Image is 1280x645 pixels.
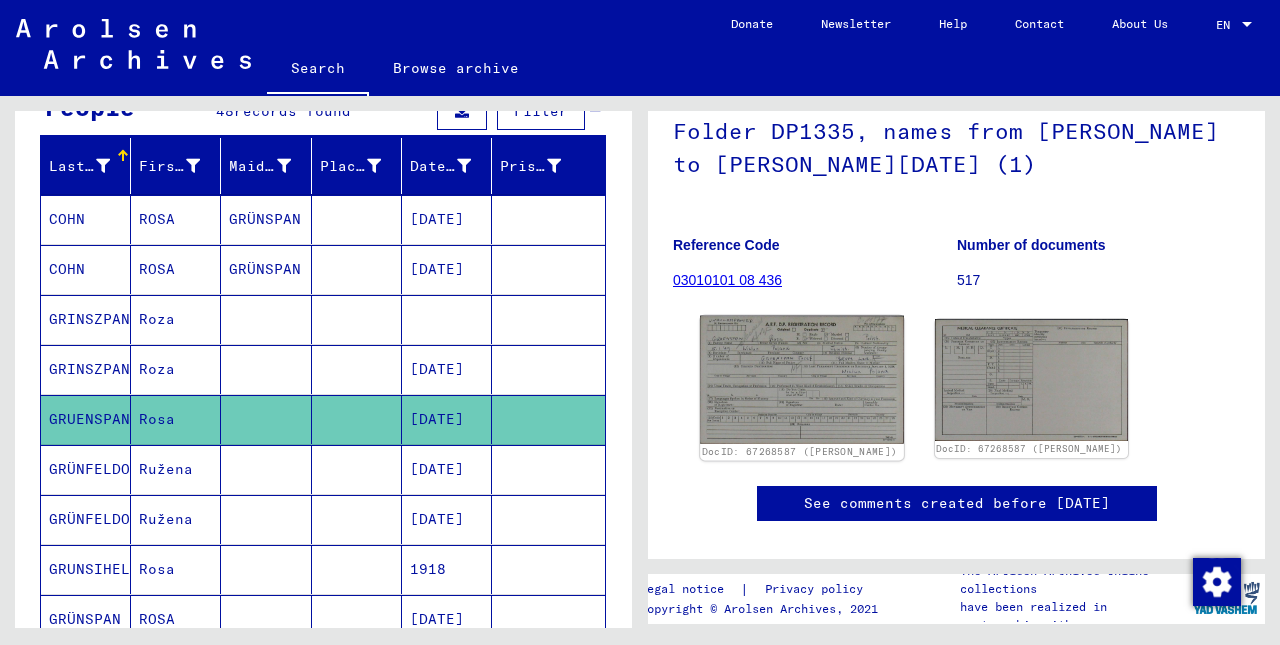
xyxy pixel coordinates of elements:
mat-cell: COHN [41,245,131,294]
button: Filter [497,92,585,130]
div: Last Name [49,150,135,182]
div: First Name [139,150,225,182]
img: yv_logo.png [1189,573,1264,623]
b: Number of documents [957,237,1106,253]
mat-cell: [DATE] [402,595,492,644]
mat-cell: [DATE] [402,195,492,244]
span: records found [234,102,351,120]
a: DocID: 67268587 ([PERSON_NAME]) [936,443,1122,454]
mat-cell: ROSA [131,195,221,244]
span: EN [1216,18,1238,32]
div: Place of Birth [320,150,406,182]
a: Legal notice [640,579,740,600]
p: have been realized in partnership with [960,598,1188,634]
mat-cell: Roza [131,295,221,344]
b: Reference Code [673,237,780,253]
mat-header-cell: Prisoner # [492,138,605,194]
mat-header-cell: First Name [131,138,221,194]
img: Change consent [1193,558,1241,606]
mat-header-cell: Date of Birth [402,138,492,194]
mat-cell: Rosa [131,545,221,594]
mat-cell: GRUENSPAN [41,395,131,444]
mat-cell: [DATE] [402,495,492,544]
mat-cell: ROSA [131,595,221,644]
mat-header-cell: Last Name [41,138,131,194]
a: Search [267,44,369,96]
mat-cell: GRÜNSPAN [221,195,311,244]
div: Date of Birth [410,156,471,177]
div: Date of Birth [410,150,496,182]
a: DocID: 67268587 ([PERSON_NAME]) [702,446,897,458]
mat-cell: Ružena [131,495,221,544]
div: Prisoner # [500,156,561,177]
div: Prisoner # [500,150,586,182]
a: 03010101 08 436 [673,272,782,288]
mat-cell: GRÜNFELDOVÁ [41,495,131,544]
p: Copyright © Arolsen Archives, 2021 [640,600,887,618]
mat-cell: GRINSZPAN [41,345,131,394]
img: Arolsen_neg.svg [16,19,251,69]
span: 48 [216,102,234,120]
a: Browse archive [369,44,543,92]
mat-cell: GRÜNFELDOVÁ [41,445,131,494]
a: See comments created before [DATE] [804,493,1110,514]
mat-header-cell: Maiden Name [221,138,311,194]
div: Place of Birth [320,156,381,177]
mat-cell: COHN [41,195,131,244]
img: 002.jpg [935,319,1129,441]
mat-cell: GRINSZPAN [41,295,131,344]
a: Privacy policy [749,579,887,600]
mat-cell: [DATE] [402,245,492,294]
mat-cell: GRÜNSPAN [41,595,131,644]
div: | [640,579,887,600]
mat-cell: ROSA [131,245,221,294]
mat-cell: GRUNSIHEL [41,545,131,594]
mat-cell: GRÜNSPAN [221,245,311,294]
mat-cell: [DATE] [402,445,492,494]
h1: Folder DP1335, names from [PERSON_NAME] to [PERSON_NAME][DATE] (1) [673,85,1240,206]
mat-cell: Ružena [131,445,221,494]
div: Maiden Name [229,156,290,177]
mat-header-cell: Place of Birth [312,138,402,194]
img: 001.jpg [700,316,903,444]
p: The Arolsen Archives online collections [960,562,1188,598]
span: Filter [514,102,568,120]
mat-cell: [DATE] [402,395,492,444]
p: 517 [957,270,1240,291]
div: Last Name [49,156,110,177]
div: First Name [139,156,200,177]
mat-cell: Rosa [131,395,221,444]
mat-cell: 1918 [402,545,492,594]
div: Maiden Name [229,150,315,182]
mat-cell: Roza [131,345,221,394]
mat-cell: [DATE] [402,345,492,394]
